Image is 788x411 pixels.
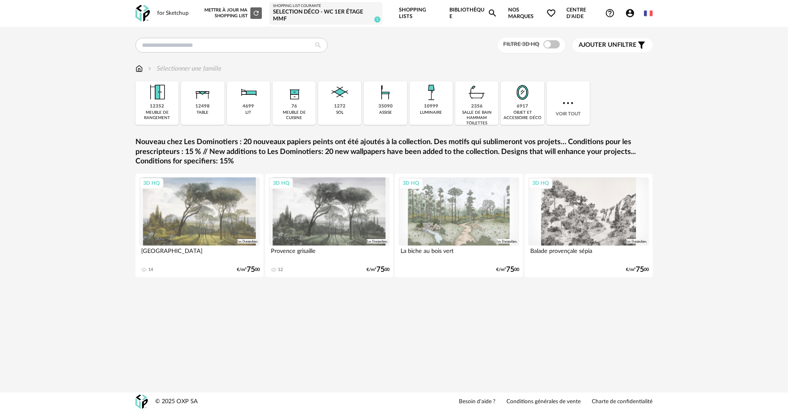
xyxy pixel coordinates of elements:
img: svg+xml;base64,PHN2ZyB3aWR0aD0iMTYiIGhlaWdodD0iMTciIHZpZXdCb3g9IjAgMCAxNiAxNyIgZmlsbD0ibm9uZSIgeG... [135,64,143,73]
span: Centre d'aideHelp Circle Outline icon [566,7,615,20]
img: svg+xml;base64,PHN2ZyB3aWR0aD0iMTYiIGhlaWdodD0iMTYiIHZpZXdCb3g9IjAgMCAxNiAxNiIgZmlsbD0ibm9uZSIgeG... [147,64,153,73]
div: © 2025 OXP SA [155,398,198,406]
img: OXP [135,5,150,22]
a: 3D HQ [GEOGRAPHIC_DATA] 14 €/m²7500 [135,174,263,277]
a: Conditions générales de vente [506,398,581,406]
span: 5 [374,16,380,23]
img: Luminaire.png [420,81,442,103]
div: Balade provençale sépia [528,246,649,262]
div: meuble de cuisine [275,110,313,121]
div: 2356 [471,103,483,110]
div: meuble de rangement [138,110,176,121]
div: Voir tout [547,81,590,125]
div: Provence grisaille [269,246,389,262]
div: La biche au bois vert [399,246,519,262]
div: table [197,110,208,115]
div: 10999 [424,103,438,110]
div: 12 [278,267,283,273]
div: 76 [291,103,297,110]
img: Assise.png [374,81,396,103]
div: 14 [148,267,153,273]
div: Selection déco - WC 1er étage MMF [273,9,379,23]
img: Literie.png [237,81,259,103]
img: Rangement.png [283,81,305,103]
div: Mettre à jour ma Shopping List [203,7,262,19]
span: Filtre 3D HQ [503,41,539,47]
span: Refresh icon [252,11,260,15]
div: 35090 [378,103,393,110]
div: 3D HQ [269,178,293,188]
div: 12352 [150,103,164,110]
span: filtre [579,41,637,49]
div: 3D HQ [140,178,163,188]
img: Salle%20de%20bain.png [466,81,488,103]
img: Meuble%20de%20rangement.png [146,81,168,103]
a: 3D HQ Balade provençale sépia €/m²7500 [525,174,653,277]
span: Filter icon [637,40,646,50]
button: Ajouter unfiltre Filter icon [573,38,653,52]
a: Charte de confidentialité [592,398,653,406]
div: 3D HQ [529,178,552,188]
div: 4699 [243,103,254,110]
a: 3D HQ Provence grisaille 12 €/m²7500 [265,174,393,277]
img: fr [644,9,653,18]
img: Table.png [192,81,214,103]
a: Besoin d'aide ? [459,398,495,406]
img: Sol.png [329,81,351,103]
span: Heart Outline icon [546,8,556,18]
span: 75 [247,267,255,273]
div: lit [245,110,251,115]
div: €/m² 00 [626,267,649,273]
a: Shopping List courante Selection déco - WC 1er étage MMF 5 [273,4,379,23]
div: 1272 [334,103,346,110]
img: more.7b13dc1.svg [561,96,575,110]
span: Account Circle icon [625,8,635,18]
div: €/m² 00 [367,267,389,273]
div: sol [336,110,344,115]
span: 75 [376,267,385,273]
span: 75 [636,267,644,273]
div: [GEOGRAPHIC_DATA] [139,246,260,262]
a: Nouveau chez Les Dominotiers : 20 nouveaux papiers peints ont été ajoutés à la collection. Des mo... [135,138,653,166]
div: objet et accessoire déco [503,110,541,121]
div: Shopping List courante [273,4,379,9]
div: 6917 [517,103,528,110]
div: Sélectionner une famille [147,64,222,73]
img: Miroir.png [511,81,534,103]
div: 3D HQ [399,178,423,188]
img: OXP [135,395,148,409]
span: Account Circle icon [625,8,639,18]
span: Help Circle Outline icon [605,8,615,18]
div: assise [379,110,392,115]
div: luminaire [420,110,442,115]
a: 3D HQ La biche au bois vert €/m²7500 [395,174,523,277]
div: for Sketchup [157,10,189,17]
div: 12498 [195,103,210,110]
div: salle de bain hammam toilettes [458,110,496,126]
span: Ajouter un [579,42,617,48]
span: 75 [506,267,514,273]
div: €/m² 00 [496,267,519,273]
span: Magnify icon [488,8,497,18]
div: €/m² 00 [237,267,260,273]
